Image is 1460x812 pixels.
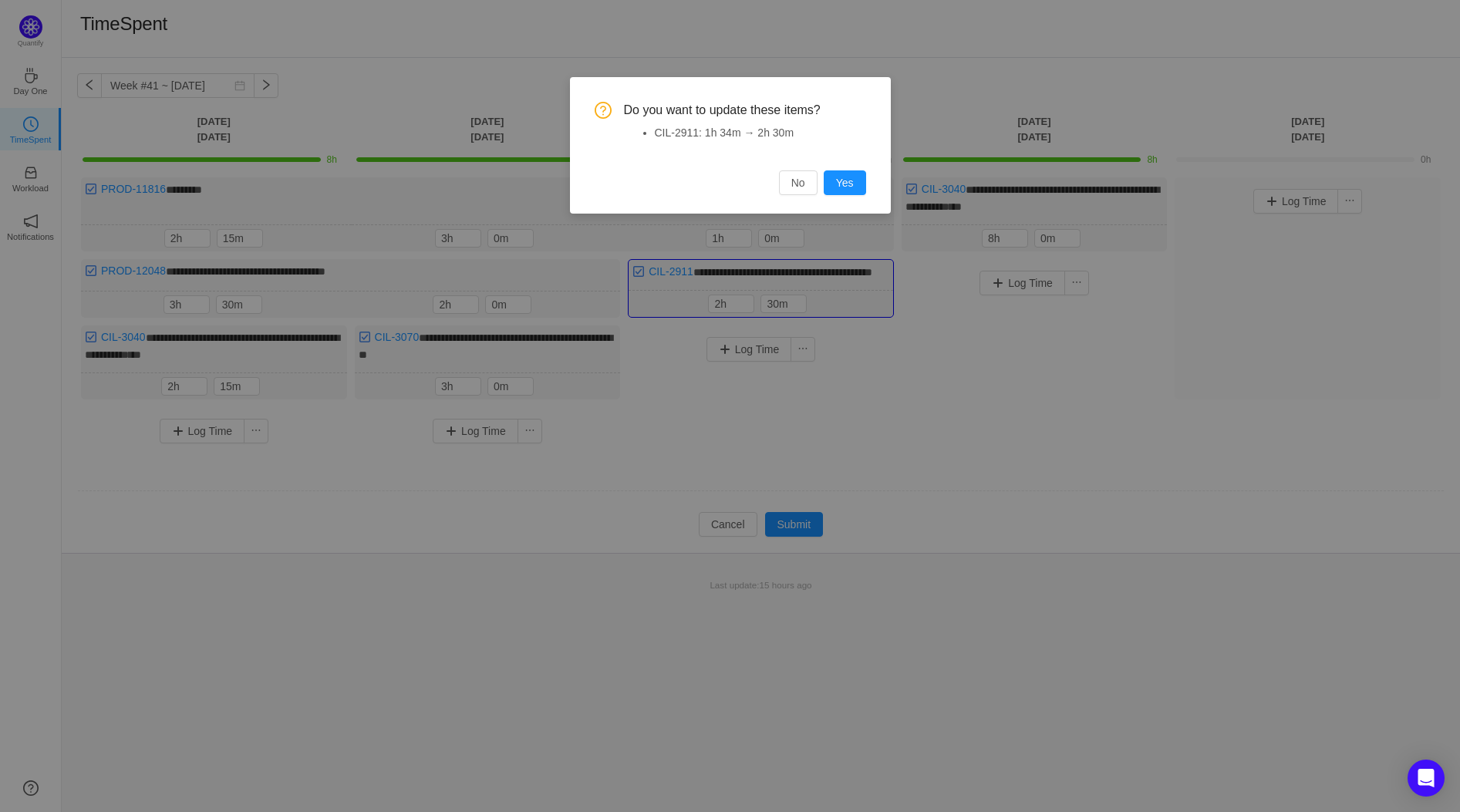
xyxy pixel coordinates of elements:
i: icon: question-circle [595,102,612,119]
button: No [779,170,818,195]
div: Open Intercom Messenger [1408,760,1445,797]
span: Do you want to update these items? [624,102,866,119]
li: CIL-2911: 1h 34m → 2h 30m [655,125,866,141]
button: Yes [824,170,866,195]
